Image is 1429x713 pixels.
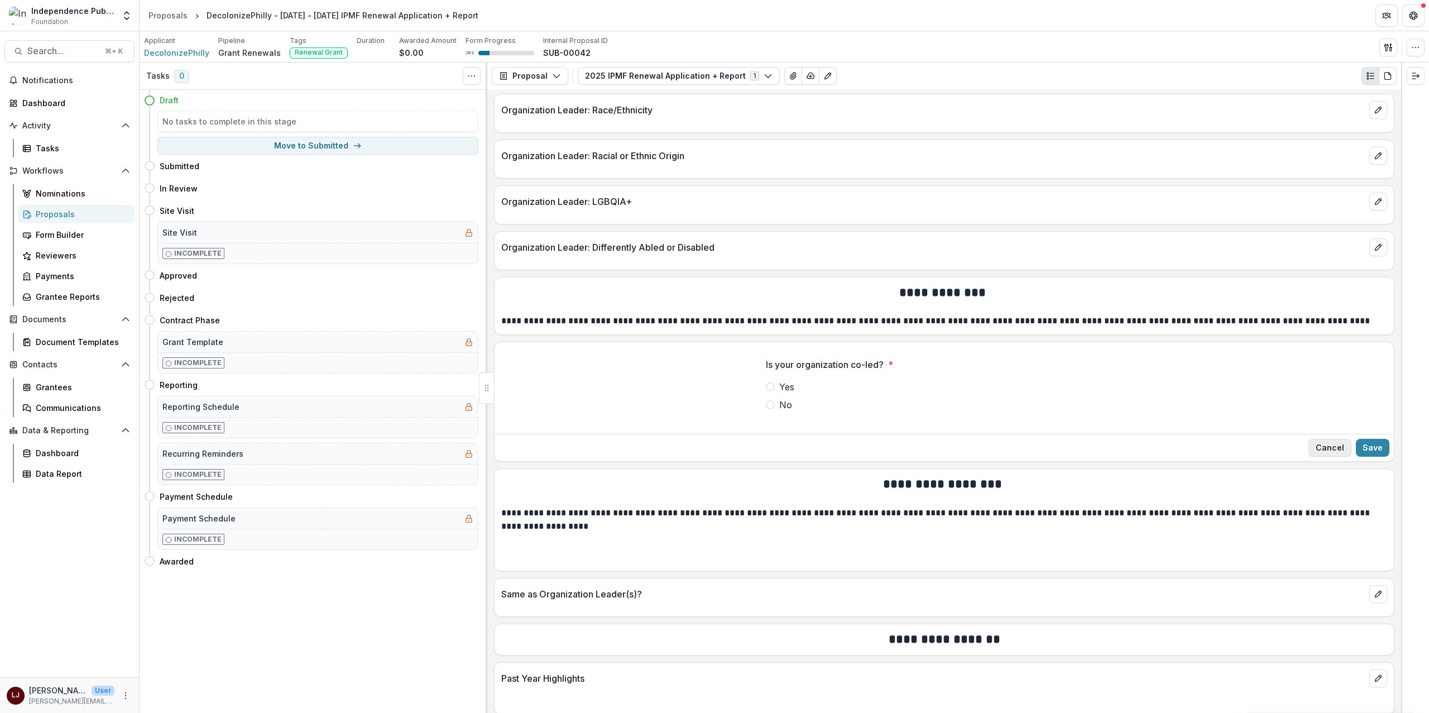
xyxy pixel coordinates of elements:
button: edit [1369,147,1387,165]
p: $0.00 [399,47,424,59]
p: Duration [357,36,385,46]
span: Foundation [31,17,68,27]
button: Proposal [492,67,568,85]
div: Nominations [36,188,126,199]
button: Open Data & Reporting [4,422,135,439]
p: Incomplete [174,358,222,368]
div: Grantee Reports [36,291,126,303]
p: User [92,686,114,696]
button: Open Documents [4,310,135,328]
button: Expand right [1407,67,1425,85]
span: 0 [174,70,189,83]
div: Dashboard [36,447,126,459]
div: Proposals [148,9,188,21]
span: Contacts [22,360,117,370]
div: Tasks [36,142,126,154]
button: Plaintext view [1361,67,1379,85]
span: Renewal Grant [295,49,343,56]
h5: No tasks to complete in this stage [162,116,473,127]
button: edit [1369,193,1387,210]
button: Open Activity [4,117,135,135]
button: Edit as form [819,67,837,85]
p: Organization Leader: LGBQIA+ [501,195,1365,208]
span: No [779,398,792,411]
button: Move to Submitted [157,137,478,155]
span: Notifications [22,76,130,85]
span: Search... [27,46,98,56]
h4: In Review [160,183,198,194]
button: edit [1369,669,1387,687]
h4: Submitted [160,160,199,172]
button: Open Contacts [4,356,135,374]
p: Awarded Amount [399,36,457,46]
h4: Payment Schedule [160,491,233,503]
a: Form Builder [18,226,135,244]
a: Document Templates [18,333,135,351]
a: Proposals [18,205,135,223]
p: Past Year Highlights [501,672,1365,685]
h5: Reporting Schedule [162,401,239,413]
div: Reviewers [36,250,126,261]
span: Data & Reporting [22,426,117,436]
a: Grantee Reports [18,288,135,306]
button: Notifications [4,71,135,89]
button: edit [1369,238,1387,256]
p: [PERSON_NAME] [29,685,87,696]
a: Communications [18,399,135,417]
a: Nominations [18,184,135,203]
p: Internal Proposal ID [543,36,608,46]
a: Reviewers [18,246,135,265]
div: Communications [36,402,126,414]
h5: Grant Template [162,336,223,348]
button: Open Workflows [4,162,135,180]
button: Partners [1375,4,1398,27]
button: Search... [4,40,135,63]
span: Documents [22,315,117,324]
div: Document Templates [36,336,126,348]
button: Save [1356,439,1389,457]
p: Same as Organization Leader(s)? [501,587,1365,601]
h4: Approved [160,270,197,281]
button: View Attached Files [784,67,802,85]
div: Lorraine Jabouin [12,692,20,699]
button: Close [1308,439,1351,457]
div: Payments [36,270,126,282]
p: Incomplete [174,470,222,480]
a: Dashboard [4,94,135,112]
a: Dashboard [18,444,135,462]
button: More [119,689,132,702]
h4: Rejected [160,292,194,304]
div: Independence Public Media Foundation [31,5,114,17]
button: edit [1369,101,1387,119]
div: Grantees [36,381,126,393]
button: Open entity switcher [119,4,135,27]
h4: Draft [160,94,179,106]
p: Tags [290,36,306,46]
span: Activity [22,121,117,131]
h3: Tasks [146,71,170,81]
p: Is your organization co-led? [766,358,884,371]
p: Incomplete [174,248,222,259]
p: Applicant [144,36,175,46]
nav: breadcrumb [144,7,483,23]
a: Tasks [18,139,135,157]
div: Dashboard [22,97,126,109]
div: ⌘ + K [103,45,125,58]
span: Workflows [22,166,117,176]
a: Payments [18,267,135,285]
p: Organization Leader: Racial or Ethnic Origin [501,149,1365,162]
button: edit [1369,585,1387,603]
a: DecolonizePhilly [144,47,209,59]
h4: Reporting [160,379,198,391]
button: PDF view [1379,67,1397,85]
h5: Site Visit [162,227,197,238]
div: Form Builder [36,229,126,241]
button: Toggle View Cancelled Tasks [463,67,481,85]
h5: Recurring Reminders [162,448,243,460]
h5: Payment Schedule [162,513,236,524]
a: Grantees [18,378,135,396]
div: Data Report [36,468,126,480]
h4: Awarded [160,556,194,567]
p: Form Progress [466,36,516,46]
